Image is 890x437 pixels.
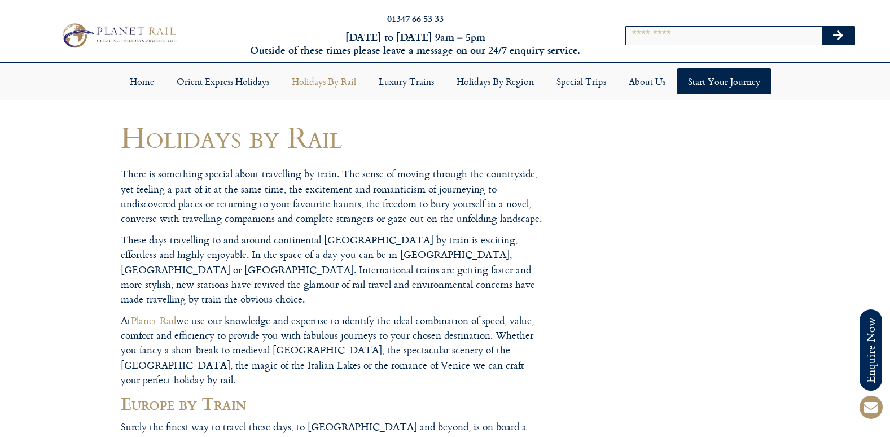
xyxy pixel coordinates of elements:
p: There is something special about travelling by train. The sense of moving through the countryside... [121,167,544,226]
a: About Us [617,68,677,94]
a: 01347 66 53 33 [387,12,444,25]
p: These days travelling to and around continental [GEOGRAPHIC_DATA] by train is exciting, effortles... [121,233,544,307]
p: At we use our knowledge and expertise to identify the ideal combination of speed, value, comfort ... [121,313,544,387]
a: Holidays by Rail [280,68,367,94]
h6: [DATE] to [DATE] 9am – 5pm Outside of these times please leave a message on our 24/7 enquiry serv... [240,30,591,57]
a: Planet Rail [131,313,176,328]
a: Start your Journey [677,68,771,94]
a: Special Trips [545,68,617,94]
h1: Holidays by Rail [121,120,544,154]
a: Holidays by Region [445,68,545,94]
nav: Menu [6,68,884,94]
h2: Europe by Train [121,394,544,413]
a: Luxury Trains [367,68,445,94]
img: Planet Rail Train Holidays Logo [58,20,179,50]
a: Orient Express Holidays [165,68,280,94]
a: Home [119,68,165,94]
button: Search [822,27,854,45]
